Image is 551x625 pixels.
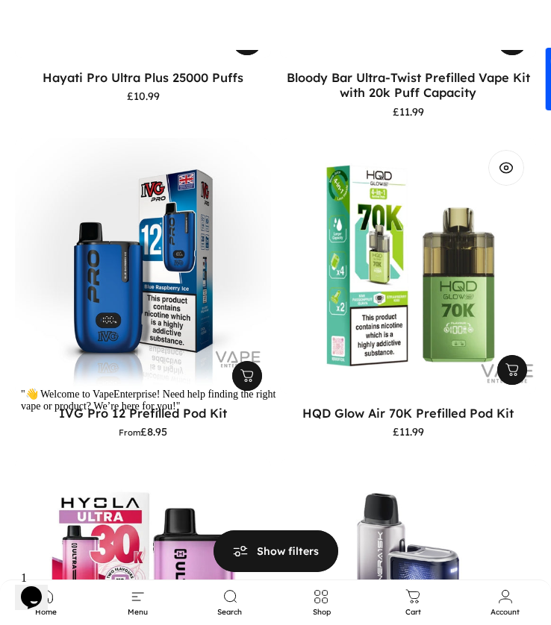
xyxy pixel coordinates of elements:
span: £11.99 [393,427,424,437]
a: Hayati Pro Ultra Plus 25000 Puffs [43,70,243,85]
a: HQD Glow Air 70K Prefilled Pod Kit [302,406,514,421]
img: HQD Glow vape device and packaging on a white background [273,131,542,400]
button: Choose options [232,361,262,391]
span: Account [491,609,520,616]
iframe: chat widget [15,382,284,558]
img: IVG Pro 12 Prefilled Pod Kit [15,138,271,394]
a: 0 items Cart [367,586,459,619]
a: HQD Glow Air 70K Prefilled Pod Kit [280,138,536,394]
span: Search [217,609,242,616]
span: Menu [128,609,148,616]
span: "👋 Welcome to VapeEnterprise! Need help finding the right vape or product? We’re here for you!" [6,7,261,30]
iframe: chat widget [15,565,63,610]
button: Menu [92,586,184,619]
a: Shop [275,586,367,619]
a: Search [184,586,275,619]
span: Cart [405,609,421,616]
span: Home [35,609,57,616]
div: "👋 Welcome to VapeEnterprise! Need help finding the right vape or product? We’re here for you!" [6,6,275,31]
span: £10.99 [127,91,160,101]
a: Bloody Bar Ultra-Twist Prefilled Vape Kit with 20k Puff Capacity [287,70,530,100]
button: Choose options [497,355,527,385]
span: £11.99 [393,107,424,117]
a: Account [459,586,551,619]
span: Shop [313,609,331,616]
